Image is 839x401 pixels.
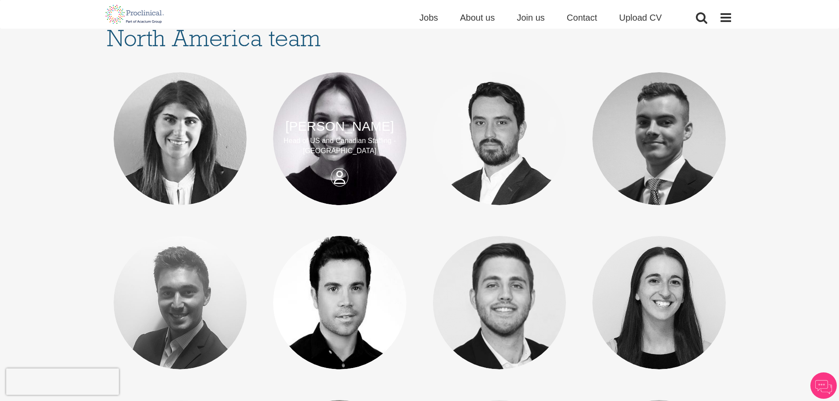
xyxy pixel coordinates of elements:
a: Upload CV [619,13,662,22]
a: Contact [567,13,597,22]
a: [PERSON_NAME] [285,119,394,133]
a: Join us [517,13,544,22]
img: Chatbot [810,372,837,399]
span: North America team [107,23,321,53]
a: Jobs [419,13,438,22]
p: Head of US and Canadian Staffing - [GEOGRAPHIC_DATA] [282,136,398,156]
iframe: reCAPTCHA [6,368,119,395]
a: About us [460,13,495,22]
